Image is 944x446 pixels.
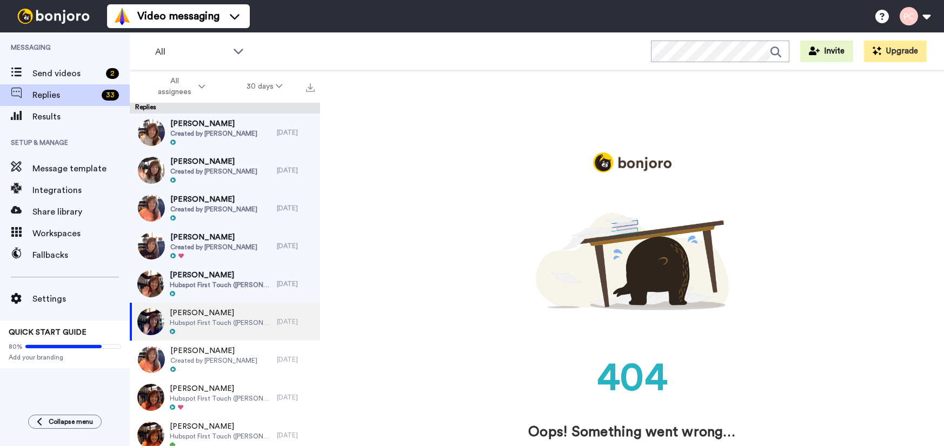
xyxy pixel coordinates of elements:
[170,205,257,214] span: Created by [PERSON_NAME]
[170,421,271,432] span: [PERSON_NAME]
[864,41,927,62] button: Upgrade
[114,8,131,25] img: vm-color.svg
[137,384,164,411] img: b40f0710-2eff-445c-b3e8-d803c7759f1b-thumb.jpg
[138,232,165,259] img: 1c6cfaa2-e0c7-4dad-b9db-c39ddd1e9c9b-thumb.jpg
[32,110,130,123] span: Results
[303,78,318,95] button: Export all results that match these filters now.
[342,422,922,442] div: Oops! Something went wrong…
[130,378,320,416] a: [PERSON_NAME]Hubspot First Touch ([PERSON_NAME])[DATE]
[138,157,165,184] img: 19bb59c1-0946-479d-833a-c98ad59e88e5-thumb.jpg
[28,415,102,429] button: Collapse menu
[49,417,93,426] span: Collapse menu
[9,353,121,362] span: Add your branding
[170,129,257,138] span: Created by [PERSON_NAME]
[32,89,97,102] span: Replies
[277,355,315,364] div: [DATE]
[226,77,303,96] button: 30 days
[137,308,164,335] img: 0a991b87-d83c-4cde-8963-0f12e745cccb-thumb.jpg
[32,184,130,197] span: Integrations
[170,156,257,167] span: [PERSON_NAME]
[170,318,271,327] span: Hubspot First Touch ([PERSON_NAME])
[106,68,119,79] div: 2
[130,103,320,114] div: Replies
[170,308,271,318] span: [PERSON_NAME]
[277,431,315,440] div: [DATE]
[277,166,315,175] div: [DATE]
[32,162,130,175] span: Message template
[800,41,853,62] button: Invite
[170,232,257,243] span: [PERSON_NAME]
[170,118,257,129] span: [PERSON_NAME]
[170,383,271,394] span: [PERSON_NAME]
[138,346,165,373] img: ef7e4261-8d7e-43d9-9e83-91ba9838d47d-thumb.jpg
[170,432,271,441] span: Hubspot First Touch ([PERSON_NAME])
[130,189,320,227] a: [PERSON_NAME]Created by [PERSON_NAME][DATE]
[170,281,271,289] span: Hubspot First Touch ([PERSON_NAME])
[170,345,257,356] span: [PERSON_NAME]
[155,45,228,58] span: All
[170,243,257,251] span: Created by [PERSON_NAME]
[9,329,87,336] span: QUICK START GUIDE
[130,341,320,378] a: [PERSON_NAME]Created by [PERSON_NAME][DATE]
[132,71,226,102] button: All assignees
[138,195,165,222] img: f4025458-673f-40ab-837e-95c9b7a2a11c-thumb.jpg
[536,183,729,340] img: 404.png
[170,270,271,281] span: [PERSON_NAME]
[593,152,672,172] img: logo_full.png
[277,128,315,137] div: [DATE]
[277,393,315,402] div: [DATE]
[170,356,257,365] span: Created by [PERSON_NAME]
[306,83,315,92] img: export.svg
[137,270,164,297] img: 64973241-93bd-4f89-a386-b1a82b647212-thumb.jpg
[170,194,257,205] span: [PERSON_NAME]
[170,394,271,403] span: Hubspot First Touch ([PERSON_NAME])
[277,317,315,326] div: [DATE]
[277,279,315,288] div: [DATE]
[170,167,257,176] span: Created by [PERSON_NAME]
[137,9,220,24] span: Video messaging
[130,303,320,341] a: [PERSON_NAME]Hubspot First Touch ([PERSON_NAME])[DATE]
[13,9,94,24] img: bj-logo-header-white.svg
[130,151,320,189] a: [PERSON_NAME]Created by [PERSON_NAME][DATE]
[32,227,130,240] span: Workspaces
[277,204,315,212] div: [DATE]
[9,342,23,351] span: 80%
[32,67,102,80] span: Send videos
[277,242,315,250] div: [DATE]
[130,114,320,151] a: [PERSON_NAME]Created by [PERSON_NAME][DATE]
[130,265,320,303] a: [PERSON_NAME]Hubspot First Touch ([PERSON_NAME])[DATE]
[342,350,922,406] div: 404
[32,249,130,262] span: Fallbacks
[32,292,130,305] span: Settings
[138,119,165,146] img: 1ca18fa3-3d5f-44e8-8c00-96cc40608987-thumb.jpg
[152,76,196,97] span: All assignees
[32,205,130,218] span: Share library
[130,227,320,265] a: [PERSON_NAME]Created by [PERSON_NAME][DATE]
[102,90,119,101] div: 33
